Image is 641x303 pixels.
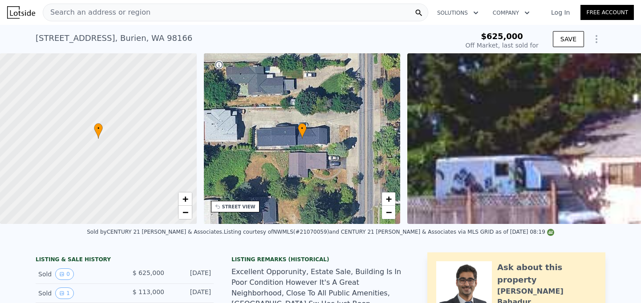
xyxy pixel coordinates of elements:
[386,207,392,218] span: −
[224,229,554,235] div: Listing courtesy of NWMLS (#21070059) and CENTURY 21 [PERSON_NAME] & Associates via MLS GRID as o...
[588,30,605,48] button: Show Options
[298,124,307,132] span: •
[540,8,580,17] a: Log In
[87,229,223,235] div: Sold by CENTURY 21 [PERSON_NAME] & Associates .
[179,192,192,206] a: Zoom in
[38,287,118,299] div: Sold
[55,287,74,299] button: View historical data
[55,268,74,280] button: View historical data
[7,6,35,19] img: Lotside
[430,5,486,21] button: Solutions
[94,124,103,132] span: •
[386,193,392,204] span: +
[38,268,118,280] div: Sold
[182,193,188,204] span: +
[171,268,211,280] div: [DATE]
[547,229,554,236] img: NWMLS Logo
[171,287,211,299] div: [DATE]
[481,32,523,41] span: $625,000
[382,192,395,206] a: Zoom in
[553,31,584,47] button: SAVE
[580,5,634,20] a: Free Account
[466,41,539,50] div: Off Market, last sold for
[231,256,410,263] div: Listing Remarks (Historical)
[43,7,150,18] span: Search an address or region
[133,288,164,295] span: $ 113,000
[94,123,103,139] div: •
[179,206,192,219] a: Zoom out
[382,206,395,219] a: Zoom out
[222,203,256,210] div: STREET VIEW
[182,207,188,218] span: −
[36,256,214,265] div: LISTING & SALE HISTORY
[486,5,537,21] button: Company
[36,32,192,44] div: [STREET_ADDRESS] , Burien , WA 98166
[298,123,307,139] div: •
[497,261,596,286] div: Ask about this property
[133,269,164,276] span: $ 625,000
